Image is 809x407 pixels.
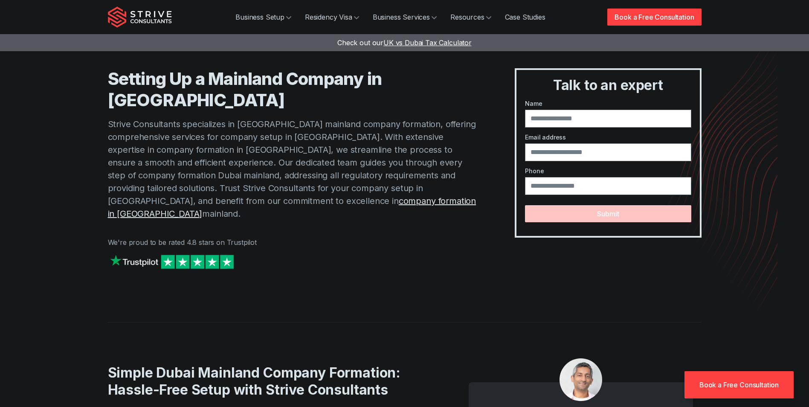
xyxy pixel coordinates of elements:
[229,9,298,26] a: Business Setup
[108,253,236,271] img: Strive on Trustpilot
[525,133,691,142] label: Email address
[108,6,172,28] img: Strive Consultants
[366,9,444,26] a: Business Services
[108,68,481,111] h1: Setting Up a Mainland Company in [GEOGRAPHIC_DATA]
[108,118,481,220] p: Strive Consultants specializes in [GEOGRAPHIC_DATA] mainland company formation, offering comprehe...
[298,9,366,26] a: Residency Visa
[108,364,423,398] h2: Simple Dubai Mainland Company Formation: Hassle-Free Setup with Strive Consultants
[444,9,498,26] a: Resources
[684,371,794,398] a: Book a Free Consultation
[607,9,701,26] a: Book a Free Consultation
[525,166,691,175] label: Phone
[108,237,481,247] p: We're proud to be rated 4.8 stars on Trustpilot
[525,205,691,222] button: Submit
[383,38,472,47] span: UK vs Dubai Tax Calculator
[520,77,696,94] h3: Talk to an expert
[498,9,552,26] a: Case Studies
[525,99,691,108] label: Name
[560,358,602,401] img: Pali Banwait, CEO, Strive Consultants, Dubai, UAE
[337,38,472,47] a: Check out ourUK vs Dubai Tax Calculator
